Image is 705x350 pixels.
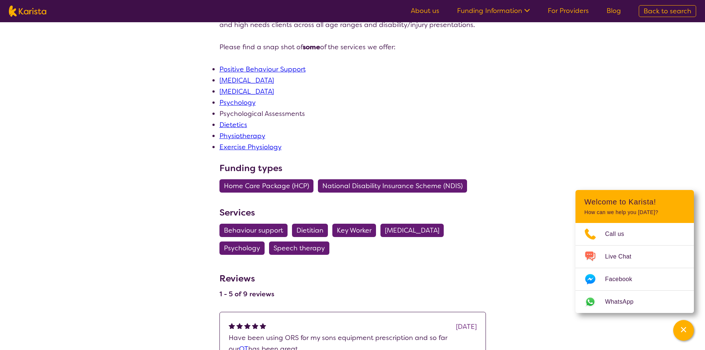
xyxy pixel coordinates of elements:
[219,41,486,53] p: Please find a snap shot of of the services we offer:
[584,197,685,206] h2: Welcome to Karista!
[219,131,265,140] a: Physiotherapy
[219,161,486,175] h3: Funding types
[337,224,372,237] span: Key Worker
[296,224,323,237] span: Dietitian
[224,241,260,255] span: Psychology
[224,179,309,193] span: Home Care Package (HCP)
[575,291,694,313] a: Web link opens in a new tab.
[332,226,380,235] a: Key Worker
[605,251,640,262] span: Live Chat
[219,206,486,219] h3: Services
[219,290,274,299] h4: 1 - 5 of 9 reviews
[318,181,471,190] a: National Disability Insurance Scheme (NDIS)
[219,244,269,253] a: Psychology
[644,7,691,16] span: Back to search
[380,226,448,235] a: [MEDICAL_DATA]
[605,229,633,240] span: Call us
[219,120,247,129] a: Dietetics
[273,241,325,255] span: Speech therapy
[607,6,621,15] a: Blog
[219,268,274,285] h3: Reviews
[219,98,256,107] a: Psychology
[260,323,266,329] img: fullstar
[224,224,283,237] span: Behaviour support
[385,224,439,237] span: [MEDICAL_DATA]
[575,190,694,313] div: Channel Menu
[219,226,292,235] a: Behaviour support
[252,323,258,329] img: fullstar
[548,6,589,15] a: For Providers
[584,209,685,216] p: How can we help you [DATE]?
[605,274,641,285] span: Facebook
[639,5,696,17] a: Back to search
[411,6,439,15] a: About us
[292,226,332,235] a: Dietitian
[456,321,477,332] div: [DATE]
[269,244,334,253] a: Speech therapy
[219,65,306,74] a: Positive Behaviour Support
[244,323,251,329] img: fullstar
[457,6,530,15] a: Funding Information
[303,43,320,51] strong: some
[9,6,46,17] img: Karista logo
[236,323,243,329] img: fullstar
[229,323,235,329] img: fullstar
[219,76,274,85] a: [MEDICAL_DATA]
[219,181,318,190] a: Home Care Package (HCP)
[219,87,274,96] a: [MEDICAL_DATA]
[322,179,463,193] span: National Disability Insurance Scheme (NDIS)
[219,143,282,151] a: Exercise Physiology
[673,320,694,341] button: Channel Menu
[219,108,486,119] li: Psychological Assessments
[575,223,694,313] ul: Choose channel
[605,296,642,307] span: WhatsApp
